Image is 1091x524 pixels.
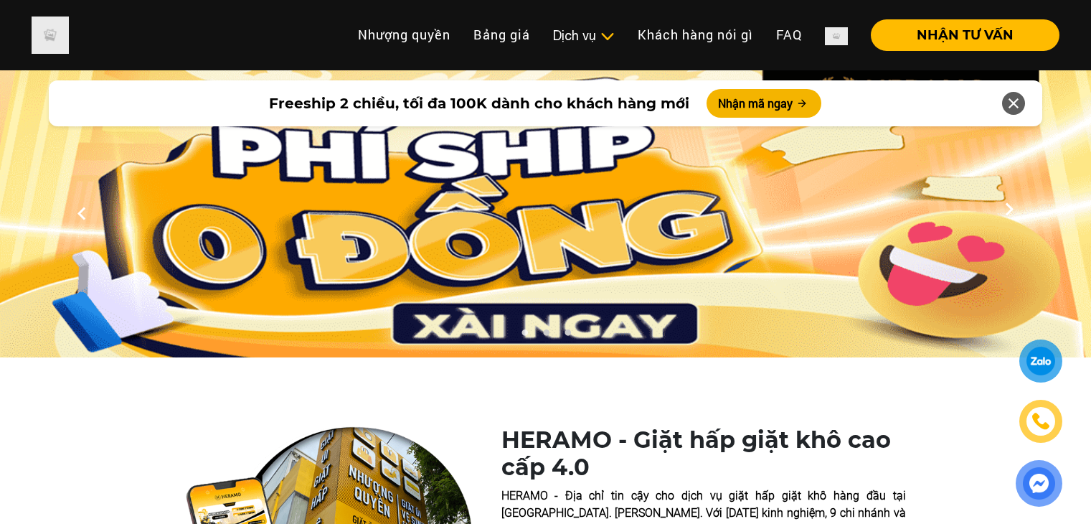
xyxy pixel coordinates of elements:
a: Bảng giá [462,19,542,50]
a: Khách hàng nói gì [626,19,765,50]
img: phone-icon [1032,413,1049,430]
a: NHẬN TƯ VẤN [859,29,1059,42]
img: subToggleIcon [600,29,615,44]
button: 1 [517,329,532,343]
a: Nhượng quyền [346,19,462,50]
button: Nhận mã ngay [707,89,821,118]
h1: HERAMO - Giặt hấp giặt khô cao cấp 4.0 [501,426,906,482]
div: Dịch vụ [553,26,615,45]
a: FAQ [765,19,813,50]
button: 2 [539,329,553,343]
button: 3 [560,329,575,343]
span: Freeship 2 chiều, tối đa 100K dành cho khách hàng mới [269,93,689,114]
button: NHẬN TƯ VẤN [871,19,1059,51]
a: phone-icon [1019,400,1062,443]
